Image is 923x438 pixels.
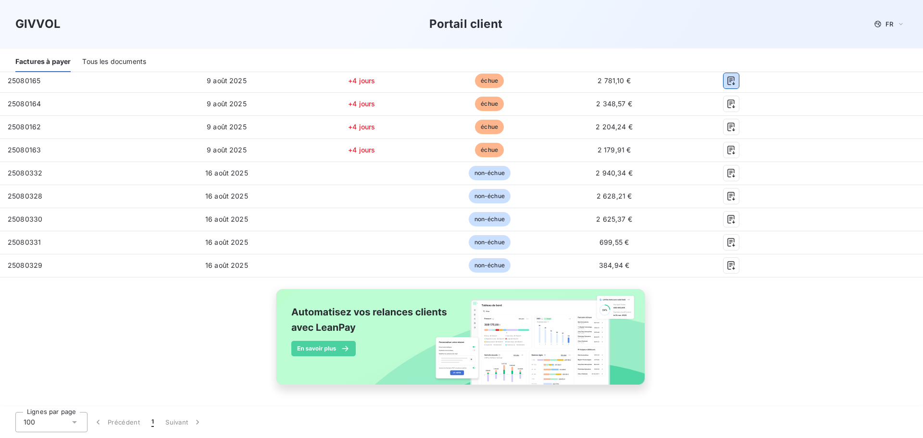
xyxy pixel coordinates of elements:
[8,169,42,177] span: 25080332
[475,143,504,157] span: échue
[886,20,893,28] span: FR
[267,283,656,401] img: banner
[205,238,248,246] span: 16 août 2025
[475,74,504,88] span: échue
[469,189,511,203] span: non-échue
[87,412,146,432] button: Précédent
[598,146,631,154] span: 2 179,91 €
[207,123,247,131] span: 9 août 2025
[8,238,41,246] span: 25080331
[596,123,633,131] span: 2 204,24 €
[160,412,208,432] button: Suivant
[205,169,248,177] span: 16 août 2025
[348,76,375,85] span: +4 jours
[205,261,248,269] span: 16 août 2025
[24,417,35,427] span: 100
[469,212,511,226] span: non-échue
[348,146,375,154] span: +4 jours
[8,123,41,131] span: 25080162
[151,417,154,427] span: 1
[8,215,42,223] span: 25080330
[8,146,41,154] span: 25080163
[597,192,632,200] span: 2 628,21 €
[599,238,629,246] span: 699,55 €
[207,100,247,108] span: 9 août 2025
[596,215,632,223] span: 2 625,37 €
[15,52,71,72] div: Factures à payer
[8,192,42,200] span: 25080328
[596,169,633,177] span: 2 940,34 €
[475,97,504,111] span: échue
[469,235,511,250] span: non-échue
[207,76,247,85] span: 9 août 2025
[8,76,40,85] span: 25080165
[475,120,504,134] span: échue
[146,412,160,432] button: 1
[82,52,146,72] div: Tous les documents
[598,76,631,85] span: 2 781,10 €
[15,15,61,33] h3: GIVVOL
[205,215,248,223] span: 16 août 2025
[348,100,375,108] span: +4 jours
[8,100,41,108] span: 25080164
[469,166,511,180] span: non-échue
[207,146,247,154] span: 9 août 2025
[205,192,248,200] span: 16 août 2025
[469,258,511,273] span: non-échue
[429,15,502,33] h3: Portail client
[348,123,375,131] span: +4 jours
[596,100,632,108] span: 2 348,57 €
[8,261,42,269] span: 25080329
[599,261,629,269] span: 384,94 €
